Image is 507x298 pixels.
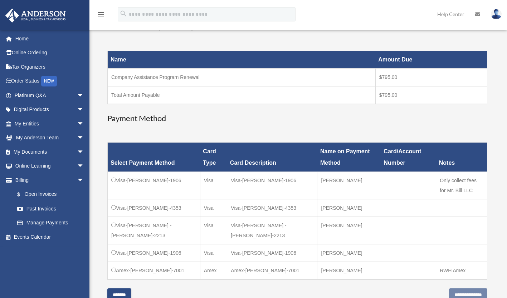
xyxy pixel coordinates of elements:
img: User Pic [491,9,502,19]
a: My Documentsarrow_drop_down [5,145,95,159]
a: My Entitiesarrow_drop_down [5,116,95,131]
td: Visa [200,217,227,244]
th: Name [108,51,376,68]
a: Online Ordering [5,46,95,60]
td: [PERSON_NAME] [317,244,381,262]
td: Visa-[PERSON_NAME]-4353 [227,199,317,217]
td: $795.00 [375,86,487,104]
span: arrow_drop_down [77,173,91,188]
a: Home [5,31,95,46]
td: Company Assistance Program Renewal [108,68,376,86]
td: Visa-[PERSON_NAME]-1906 [108,244,200,262]
h3: Payment Method [107,113,487,124]
span: arrow_drop_down [77,145,91,159]
th: Name on Payment Method [317,143,381,172]
td: Visa [200,199,227,217]
td: Visa [200,244,227,262]
td: Visa-[PERSON_NAME]-1906 [108,172,200,199]
a: Online Learningarrow_drop_down [5,159,95,173]
td: Visa-[PERSON_NAME]-1906 [227,244,317,262]
td: $795.00 [375,68,487,86]
td: Amex [200,262,227,279]
img: Anderson Advisors Platinum Portal [3,9,68,23]
td: Visa-[PERSON_NAME] -[PERSON_NAME]-2213 [108,217,200,244]
a: Manage Payments [10,216,91,230]
th: Amount Due [375,51,487,68]
td: Amex-[PERSON_NAME]-7001 [108,262,200,279]
th: Card/Account Number [381,143,436,172]
a: Events Calendar [5,230,95,244]
td: Visa-[PERSON_NAME]-1906 [227,172,317,199]
span: arrow_drop_down [77,116,91,131]
a: Past Invoices [10,202,91,216]
i: menu [97,10,105,19]
a: Digital Productsarrow_drop_down [5,103,95,117]
td: [PERSON_NAME] [317,262,381,279]
th: Select Payment Method [108,143,200,172]
span: $ [21,190,25,199]
a: menu [97,13,105,19]
td: Visa [200,172,227,199]
span: arrow_drop_down [77,103,91,117]
i: search [120,10,127,18]
span: arrow_drop_down [77,159,91,174]
td: Amex-[PERSON_NAME]-7001 [227,262,317,279]
span: arrow_drop_down [77,88,91,103]
td: Visa-[PERSON_NAME]-4353 [108,199,200,217]
td: [PERSON_NAME] [317,199,381,217]
td: [PERSON_NAME] [317,172,381,199]
td: [PERSON_NAME] [317,217,381,244]
span: arrow_drop_down [77,131,91,145]
th: Card Description [227,143,317,172]
div: NEW [41,76,57,86]
th: Card Type [200,143,227,172]
a: Order StatusNEW [5,74,95,89]
a: Platinum Q&Aarrow_drop_down [5,88,95,103]
th: Notes [436,143,487,172]
a: $Open Invoices [10,187,88,202]
a: My Anderson Teamarrow_drop_down [5,131,95,145]
a: Tax Organizers [5,60,95,74]
td: Total Amount Payable [108,86,376,104]
a: Billingarrow_drop_down [5,173,91,187]
td: Only collect fees for Mr. Bill LLC [436,172,487,199]
td: Visa-[PERSON_NAME] -[PERSON_NAME]-2213 [227,217,317,244]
